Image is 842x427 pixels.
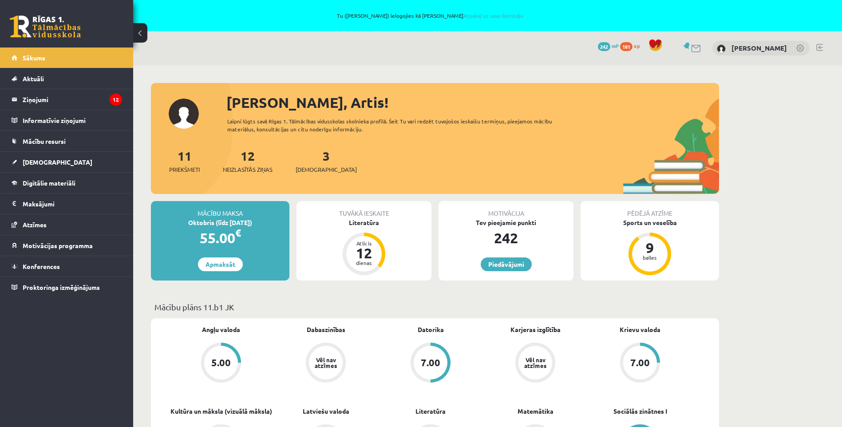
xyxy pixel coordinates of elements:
a: Rīgas 1. Tālmācības vidusskola [10,16,81,38]
div: 12 [351,246,377,260]
a: Matemātika [518,407,553,416]
img: Artis Duklavs [717,44,726,53]
a: Vēl nav atzīmes [483,343,588,384]
div: Motivācija [439,201,573,218]
span: Digitālie materiāli [23,179,75,187]
div: Sports un veselība [581,218,719,227]
div: Atlicis [351,241,377,246]
a: [DEMOGRAPHIC_DATA] [12,152,122,172]
a: Sports un veselība 9 balles [581,218,719,277]
a: Atzīmes [12,214,122,235]
legend: Ziņojumi [23,89,122,110]
div: Literatūra [296,218,431,227]
a: Dabaszinības [307,325,345,334]
span: Mācību resursi [23,137,66,145]
div: Laipni lūgts savā Rīgas 1. Tālmācības vidusskolas skolnieka profilā. Šeit Tu vari redzēt tuvojošo... [227,117,568,133]
a: Latviešu valoda [303,407,349,416]
a: Angļu valoda [202,325,240,334]
div: 7.00 [421,358,440,368]
a: 5.00 [169,343,273,384]
div: Pēdējā atzīme [581,201,719,218]
div: dienas [351,260,377,265]
div: Tuvākā ieskaite [296,201,431,218]
span: Tu ([PERSON_NAME]) ielogojies kā [PERSON_NAME] [102,13,758,18]
a: Literatūra Atlicis 12 dienas [296,218,431,277]
span: 242 [598,42,610,51]
div: 7.00 [630,358,650,368]
a: Literatūra [415,407,446,416]
a: 181 xp [620,42,644,49]
a: 3[DEMOGRAPHIC_DATA] [296,148,357,174]
a: 7.00 [588,343,692,384]
div: Vēl nav atzīmes [313,357,338,368]
a: Karjeras izglītība [510,325,561,334]
span: Priekšmeti [169,165,200,174]
span: € [235,226,241,239]
span: [DEMOGRAPHIC_DATA] [23,158,92,166]
span: Atzīmes [23,221,47,229]
legend: Maksājumi [23,194,122,214]
a: Sākums [12,47,122,68]
a: 242 mP [598,42,619,49]
a: Kultūra un māksla (vizuālā māksla) [170,407,272,416]
a: Sociālās zinātnes I [613,407,667,416]
a: 12Neizlasītās ziņas [223,148,273,174]
span: Proktoringa izmēģinājums [23,283,100,291]
div: Mācību maksa [151,201,289,218]
i: 12 [110,94,122,106]
a: Motivācijas programma [12,235,122,256]
a: Datorika [418,325,444,334]
a: Mācību resursi [12,131,122,151]
div: balles [636,255,663,260]
span: mP [612,42,619,49]
a: Konferences [12,256,122,277]
div: 5.00 [211,358,231,368]
span: Aktuāli [23,75,44,83]
a: Maksājumi [12,194,122,214]
a: [PERSON_NAME] [731,43,787,52]
div: Tev pieejamie punkti [439,218,573,227]
a: Apmaksāt [198,257,243,271]
a: Piedāvājumi [481,257,532,271]
div: 55.00 [151,227,289,249]
a: 7.00 [378,343,483,384]
span: Motivācijas programma [23,241,93,249]
div: Vēl nav atzīmes [523,357,548,368]
a: Ziņojumi12 [12,89,122,110]
p: Mācību plāns 11.b1 JK [154,301,716,313]
span: [DEMOGRAPHIC_DATA] [296,165,357,174]
div: 242 [439,227,573,249]
span: Sākums [23,54,45,62]
span: xp [634,42,640,49]
a: Vēl nav atzīmes [273,343,378,384]
legend: Informatīvie ziņojumi [23,110,122,130]
div: Oktobris (līdz [DATE]) [151,218,289,227]
a: Informatīvie ziņojumi [12,110,122,130]
a: Proktoringa izmēģinājums [12,277,122,297]
span: Konferences [23,262,60,270]
span: Neizlasītās ziņas [223,165,273,174]
a: 11Priekšmeti [169,148,200,174]
div: 9 [636,241,663,255]
a: Atpakaļ uz savu lietotāju [463,12,523,19]
a: Digitālie materiāli [12,173,122,193]
span: 181 [620,42,632,51]
div: [PERSON_NAME], Artis! [226,92,719,113]
a: Aktuāli [12,68,122,89]
a: Krievu valoda [620,325,660,334]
